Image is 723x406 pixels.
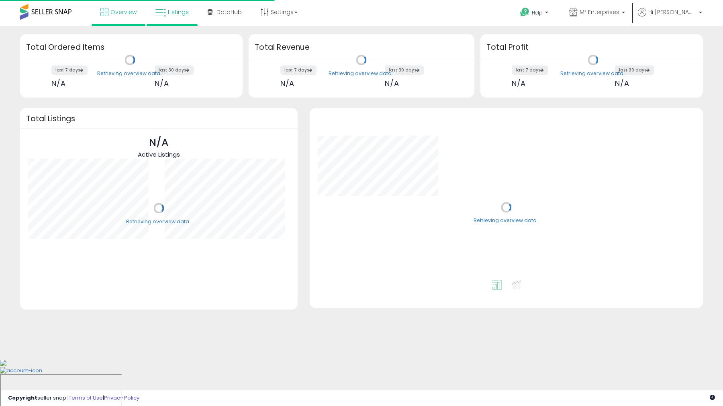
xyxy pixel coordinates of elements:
span: Overview [110,8,137,16]
div: Retrieving overview data.. [97,70,163,77]
div: Retrieving overview data.. [474,217,539,224]
span: Hi [PERSON_NAME] [648,8,696,16]
div: Retrieving overview data.. [329,70,394,77]
div: Retrieving overview data.. [560,70,626,77]
span: M² Enterprises [580,8,619,16]
a: Help [514,1,556,26]
div: Retrieving overview data.. [126,218,192,225]
span: Help [532,9,543,16]
span: DataHub [216,8,242,16]
span: Listings [168,8,189,16]
i: Get Help [520,7,530,17]
a: Hi [PERSON_NAME] [638,8,702,26]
